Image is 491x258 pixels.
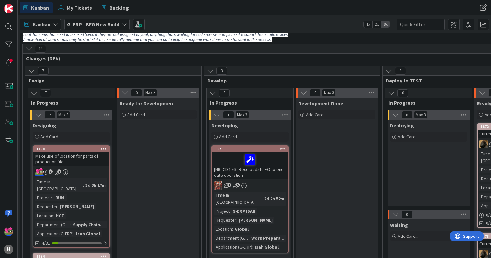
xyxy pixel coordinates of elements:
[36,147,109,151] div: 1098
[35,178,83,192] div: Time in [GEOGRAPHIC_DATA]
[44,111,55,119] span: 2
[212,181,288,190] div: JK
[262,195,263,202] span: :
[233,226,250,233] div: Global
[364,21,372,28] span: 1x
[416,113,426,116] div: Max 3
[214,192,262,206] div: Time in [GEOGRAPHIC_DATA]
[35,194,51,201] div: Project
[232,226,233,233] span: :
[214,181,222,190] img: JK
[4,4,13,13] img: Visit kanbanzone.com
[53,212,54,219] span: :
[402,111,413,119] span: 0
[40,134,61,140] span: Add Card...
[227,183,231,187] span: 1
[74,230,75,237] span: :
[23,37,272,42] em: A new item of work should only be started if there is literally nothing that you can do to help t...
[397,89,408,97] span: 0
[57,169,61,174] span: 1
[252,244,253,251] span: :
[52,194,67,201] div: -RUN-
[237,217,274,224] div: [PERSON_NAME]
[381,21,390,28] span: 3x
[33,122,56,129] span: Designing
[237,113,247,116] div: Max 3
[58,113,68,116] div: Max 3
[33,168,109,176] div: JK
[109,4,129,12] span: Backlog
[211,145,289,253] a: 1876[NB] CD 176 - Receipt date EO to end date operationJKTime in [GEOGRAPHIC_DATA]:2d 2h 52mProje...
[38,67,49,75] span: 7
[42,240,50,246] span: 4/31
[55,2,96,13] a: My Tickets
[219,89,230,97] span: 3
[145,91,155,94] div: Max 3
[249,235,250,242] span: :
[324,91,334,94] div: Max 3
[35,168,44,176] img: JK
[250,235,286,242] div: Work Prepara...
[33,146,109,152] div: 1098
[84,182,107,189] div: 3d 3h 17m
[310,89,321,97] span: 0
[51,194,52,201] span: :
[35,230,74,237] div: Application (G-ERP)
[83,182,84,189] span: :
[214,226,232,233] div: Location
[223,111,234,119] span: 1
[207,77,372,84] span: Develop
[219,134,240,140] span: Add Card...
[214,244,252,251] div: Application (G-ERP)
[214,235,249,242] div: Department (G-ERP)
[398,233,418,239] span: Add Card...
[33,145,110,248] a: 1098Make use of location for parts of production fileJKTime in [GEOGRAPHIC_DATA]:3d 3h 17mProject...
[131,89,142,97] span: 0
[58,203,96,210] div: [PERSON_NAME]
[49,169,53,174] span: 6
[67,21,119,28] b: G-ERP - BFG New Build
[40,89,51,97] span: 7
[390,122,414,129] span: Deploying
[388,99,464,106] span: In Progress
[236,217,237,224] span: :
[214,208,230,215] div: Project
[4,245,13,254] div: H
[397,19,445,30] input: Quick Filter...
[390,222,408,228] span: Waiting
[479,250,488,258] img: ND
[212,146,288,152] div: 1876
[215,147,288,151] div: 1876
[98,2,133,13] a: Backlog
[231,208,257,215] div: G-ERP ISAH
[31,4,49,12] span: Kanban
[35,203,58,210] div: Requester
[210,99,285,106] span: In Progress
[75,230,102,237] div: Isah Global
[35,45,46,53] span: 14
[70,221,71,228] span: :
[253,244,280,251] div: Isah Global
[54,212,66,219] div: HCZ
[212,146,288,179] div: 1876[NB] CD 176 - Receipt date EO to end date operation
[236,183,240,187] span: 5
[212,152,288,179] div: [NB] CD 176 - Receipt date EO to end date operation
[29,77,193,84] span: Design
[398,134,418,140] span: Add Card...
[71,221,105,228] div: Supply Chain...
[479,140,488,148] img: ND
[372,21,381,28] span: 2x
[23,32,288,37] em: Look for items that need to be fixed (even if they are not assigned to you), anything that’s wait...
[306,112,326,117] span: Add Card...
[214,217,236,224] div: Requester
[395,67,406,75] span: 3
[298,100,343,107] span: Development Done
[33,146,109,166] div: 1098Make use of location for parts of production file
[127,112,148,117] span: Add Card...
[33,152,109,166] div: Make use of location for parts of production file
[230,208,231,215] span: :
[35,212,53,219] div: Location
[13,1,29,9] span: Support
[216,67,227,75] span: 3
